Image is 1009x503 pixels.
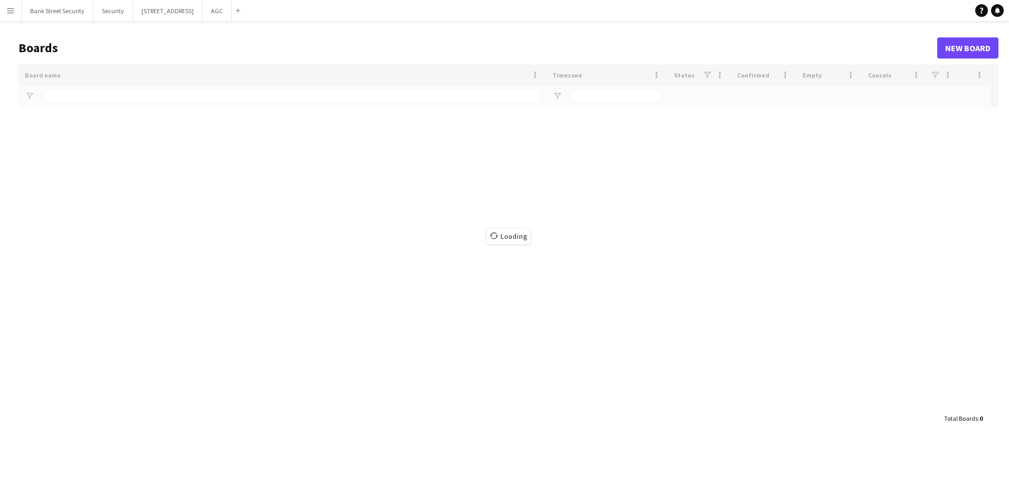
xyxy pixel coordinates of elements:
button: Security [93,1,133,21]
button: Bank Street Security [22,1,93,21]
button: AGC [203,1,232,21]
a: New Board [937,37,998,59]
button: [STREET_ADDRESS] [133,1,203,21]
span: Total Boards [944,414,978,422]
div: : [944,408,983,429]
span: Loading [487,228,530,244]
span: 0 [979,414,983,422]
h1: Boards [18,40,937,56]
